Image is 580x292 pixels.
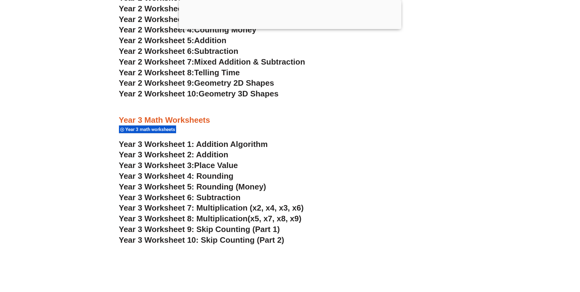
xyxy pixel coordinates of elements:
[119,25,257,34] a: Year 2 Worksheet 4:Counting Money
[119,193,241,202] a: Year 3 Worksheet 6: Subtraction
[194,161,238,170] span: Place Value
[198,89,278,98] span: Geometry 3D Shapes
[119,36,194,45] span: Year 2 Worksheet 5:
[119,203,304,212] a: Year 3 Worksheet 7: Multiplication (x2, x4, x3, x6)
[119,89,279,98] a: Year 2 Worksheet 10:Geometry 3D Shapes
[119,140,268,149] a: Year 3 Worksheet 1: Addition Algorithm
[119,161,194,170] span: Year 3 Worksheet 3:
[119,115,461,125] h3: Year 3 Math Worksheets
[119,150,228,159] a: Year 3 Worksheet 2: Addition
[119,15,194,24] span: Year 2 Worksheet 3:
[194,47,238,56] span: Subtraction
[119,4,194,13] span: Year 2 Worksheet 2:
[119,4,238,13] a: Year 2 Worksheet 2:Place Value
[194,68,240,77] span: Telling Time
[248,214,301,223] span: (x5, x7, x8, x9)
[119,68,240,77] a: Year 2 Worksheet 8:Telling Time
[119,125,176,133] div: Year 3 math worksheets
[119,68,194,77] span: Year 2 Worksheet 8:
[194,57,305,66] span: Mixed Addition & Subtraction
[119,171,234,181] a: Year 3 Worksheet 4: Rounding
[119,25,194,34] span: Year 2 Worksheet 4:
[119,89,199,98] span: Year 2 Worksheet 10:
[119,78,274,88] a: Year 2 Worksheet 9:Geometry 2D Shapes
[194,25,257,34] span: Counting Money
[119,57,305,66] a: Year 2 Worksheet 7:Mixed Addition & Subtraction
[119,214,301,223] a: Year 3 Worksheet 8: Multiplication(x5, x7, x8, x9)
[119,47,194,56] span: Year 2 Worksheet 6:
[119,182,266,191] a: Year 3 Worksheet 5: Rounding (Money)
[119,15,231,24] a: Year 2 Worksheet 3:Rounding
[119,161,238,170] a: Year 3 Worksheet 3:Place Value
[478,223,580,292] iframe: Chat Widget
[119,235,284,245] a: Year 3 Worksheet 10: Skip Counting (Part 2)
[119,47,238,56] a: Year 2 Worksheet 6:Subtraction
[119,78,194,88] span: Year 2 Worksheet 9:
[119,57,194,66] span: Year 2 Worksheet 7:
[119,36,227,45] a: Year 2 Worksheet 5:Addition
[194,36,226,45] span: Addition
[119,225,280,234] a: Year 3 Worksheet 9: Skip Counting (Part 1)
[194,78,274,88] span: Geometry 2D Shapes
[119,214,248,223] span: Year 3 Worksheet 8: Multiplication
[125,127,177,132] span: Year 3 math worksheets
